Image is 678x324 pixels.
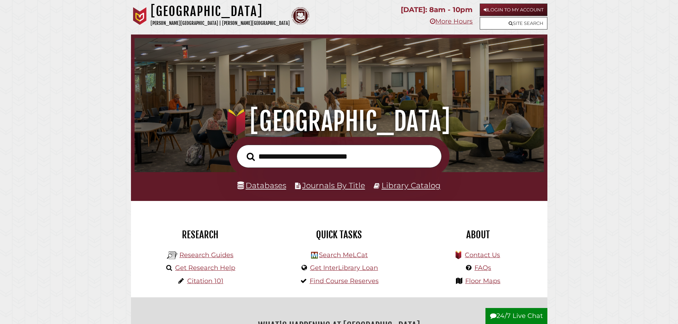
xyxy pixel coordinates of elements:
[243,150,258,163] button: Search
[179,251,233,259] a: Research Guides
[480,4,547,16] a: Login to My Account
[275,229,403,241] h2: Quick Tasks
[187,277,224,285] a: Citation 101
[237,181,286,190] a: Databases
[474,264,491,272] a: FAQs
[151,4,290,19] h1: [GEOGRAPHIC_DATA]
[310,277,379,285] a: Find Course Reserves
[465,251,500,259] a: Contact Us
[144,106,534,137] h1: [GEOGRAPHIC_DATA]
[480,17,547,30] a: Site Search
[310,264,378,272] a: Get InterLibrary Loan
[175,264,235,272] a: Get Research Help
[414,229,542,241] h2: About
[151,19,290,27] p: [PERSON_NAME][GEOGRAPHIC_DATA] | [PERSON_NAME][GEOGRAPHIC_DATA]
[167,250,178,261] img: Hekman Library Logo
[319,251,368,259] a: Search MeLCat
[131,7,149,25] img: Calvin University
[302,181,365,190] a: Journals By Title
[430,17,473,25] a: More Hours
[401,4,473,16] p: [DATE]: 8am - 10pm
[382,181,441,190] a: Library Catalog
[291,7,309,25] img: Calvin Theological Seminary
[247,152,255,161] i: Search
[465,277,500,285] a: Floor Maps
[311,252,318,259] img: Hekman Library Logo
[136,229,264,241] h2: Research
